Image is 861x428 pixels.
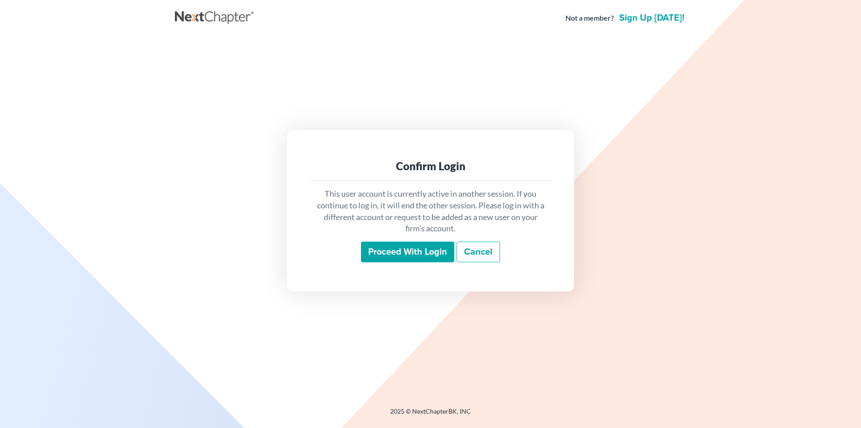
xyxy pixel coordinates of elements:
div: 2025 © NextChapterBK, INC [175,407,686,423]
div: Confirm Login [316,159,545,173]
p: This user account is currently active in another session. If you continue to log in, it will end ... [316,188,545,234]
strong: Not a member? [565,13,614,23]
a: Cancel [457,242,500,262]
a: Sign up [DATE]! [617,13,686,22]
input: Proceed with login [361,242,454,262]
